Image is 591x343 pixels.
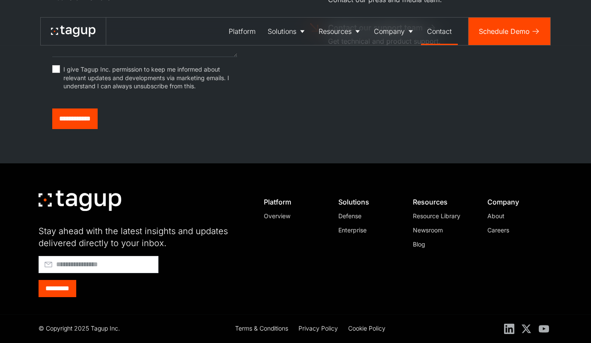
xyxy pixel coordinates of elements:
[427,26,452,36] div: Contact
[487,226,546,235] a: Careers
[262,18,313,45] a: Solutions
[229,26,256,36] div: Platform
[338,226,397,235] a: Enterprise
[469,18,550,45] a: Schedule Demo
[298,324,338,334] a: Privacy Policy
[63,65,237,90] span: I give Tagup Inc. permission to keep me informed about relevant updates and developments via mark...
[223,18,262,45] a: Platform
[479,26,530,36] div: Schedule Demo
[368,18,421,45] a: Company
[264,211,322,220] a: Overview
[338,211,397,220] a: Defense
[374,26,405,36] div: Company
[413,198,471,206] div: Resources
[39,225,244,249] div: Stay ahead with the latest insights and updates delivered directly to your inbox.
[39,256,244,297] form: Footer - Early Access
[487,211,546,220] a: About
[264,198,322,206] div: Platform
[413,226,471,235] a: Newsroom
[39,324,120,333] div: © Copyright 2025 Tagup Inc.
[348,324,385,334] a: Cookie Policy
[413,240,471,249] a: Blog
[319,26,352,36] div: Resources
[235,324,288,333] div: Terms & Conditions
[313,18,368,45] a: Resources
[268,26,296,36] div: Solutions
[413,211,471,220] a: Resource Library
[348,324,385,333] div: Cookie Policy
[487,198,546,206] div: Company
[235,324,288,334] a: Terms & Conditions
[421,18,458,45] a: Contact
[298,324,338,333] div: Privacy Policy
[338,198,397,206] div: Solutions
